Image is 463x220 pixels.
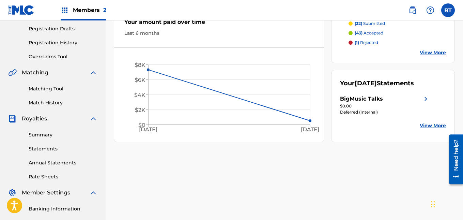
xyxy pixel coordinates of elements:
div: Your Statements [340,79,414,88]
a: View More [420,122,446,129]
div: BigMusic Talks [340,95,383,103]
a: Statements [29,145,97,152]
a: (43) accepted [349,30,446,36]
p: submitted [355,20,385,27]
a: (32) submitted [349,20,446,27]
p: accepted [355,30,383,36]
a: Overclaims Tool [29,53,97,60]
div: Help [423,3,437,17]
img: Royalties [8,115,16,123]
div: Deferred (Internal) [340,109,430,115]
div: User Menu [441,3,455,17]
tspan: $0 [138,122,145,128]
a: Annual Statements [29,159,97,166]
img: Top Rightsholders [61,6,69,14]
span: Members [73,6,106,14]
tspan: $4K [134,92,145,98]
a: Matching Tool [29,85,97,92]
img: Member Settings [8,189,16,197]
iframe: Resource Center [444,132,463,187]
tspan: [DATE] [301,127,320,133]
span: Member Settings [22,189,70,197]
a: Registration Drafts [29,25,97,32]
a: View More [420,49,446,56]
div: Last 6 months [124,30,314,37]
img: expand [89,69,97,77]
a: Registration History [29,39,97,46]
img: expand [89,189,97,197]
a: (1) rejected [349,40,446,46]
span: (1) [355,40,359,45]
iframe: Chat Widget [429,187,463,220]
img: search [408,6,417,14]
div: Your amount paid over time [124,18,314,30]
a: Public Search [406,3,419,17]
img: Matching [8,69,17,77]
a: Match History [29,99,97,106]
div: $0.00 [340,103,430,109]
img: expand [89,115,97,123]
tspan: $6K [135,77,145,83]
tspan: [DATE] [139,127,157,133]
div: Drag [431,194,435,215]
img: MLC Logo [8,5,34,15]
span: 2 [103,7,106,13]
img: right chevron icon [422,95,430,103]
a: Summary [29,131,97,138]
a: Banking Information [29,205,97,212]
span: Royalties [22,115,47,123]
span: [DATE] [355,79,377,87]
tspan: $2K [135,107,145,113]
tspan: $8K [135,62,145,68]
a: Rate Sheets [29,173,97,180]
p: rejected [355,40,378,46]
a: BigMusic Talksright chevron icon$0.00Deferred (Internal) [340,95,430,115]
img: help [426,6,434,14]
span: (43) [355,30,362,35]
span: (32) [355,21,362,26]
span: Matching [22,69,48,77]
